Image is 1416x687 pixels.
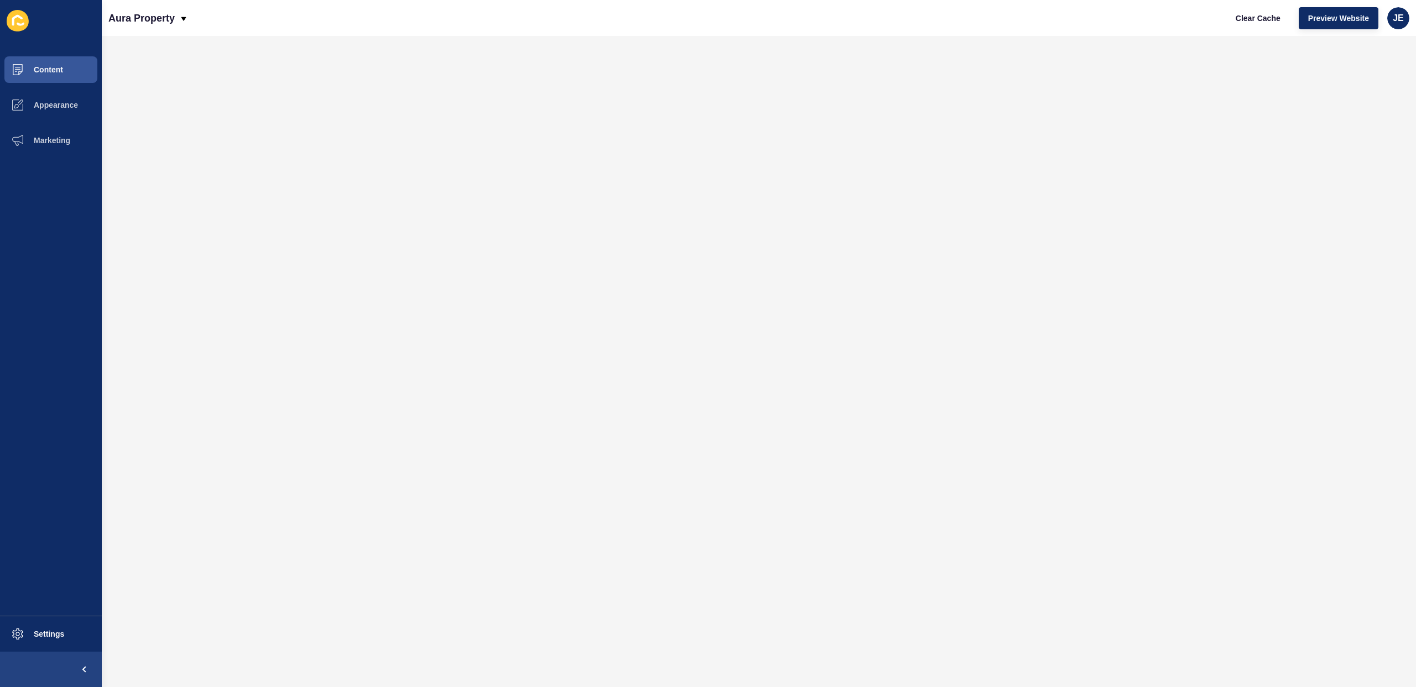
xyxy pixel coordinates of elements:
[108,4,175,32] p: Aura Property
[1226,7,1290,29] button: Clear Cache
[1299,7,1378,29] button: Preview Website
[1308,13,1369,24] span: Preview Website
[1393,13,1404,24] span: JE
[1236,13,1280,24] span: Clear Cache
